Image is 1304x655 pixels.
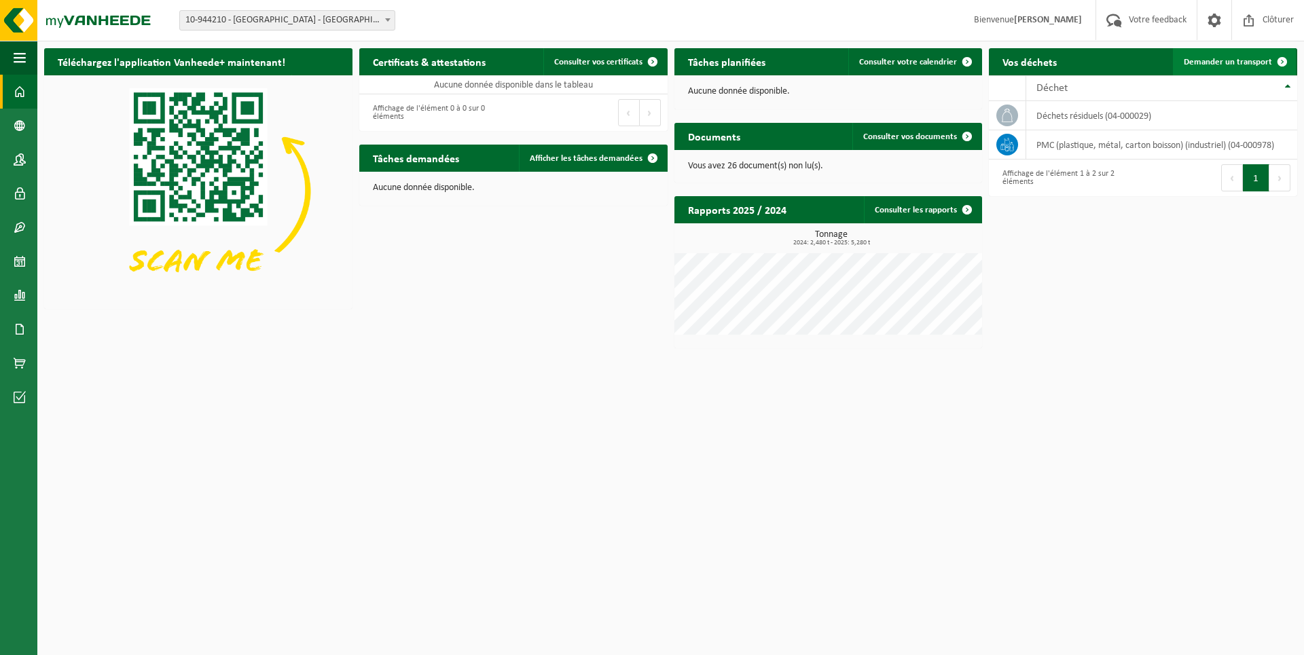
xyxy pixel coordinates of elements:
span: Consulter votre calendrier [859,58,957,67]
h3: Tonnage [681,230,983,246]
h2: Tâches demandées [359,145,473,171]
button: Previous [1221,164,1243,191]
a: Consulter les rapports [864,196,981,223]
button: Previous [618,99,640,126]
span: 10-944210 - SANKT NIKOLAUS HOSPITAL - EUPEN [179,10,395,31]
h2: Téléchargez l'application Vanheede+ maintenant! [44,48,299,75]
a: Afficher les tâches demandées [519,145,666,172]
p: Aucune donnée disponible. [688,87,969,96]
span: Consulter vos documents [863,132,957,141]
h2: Tâches planifiées [674,48,779,75]
td: PMC (plastique, métal, carton boisson) (industriel) (04-000978) [1026,130,1297,160]
span: Consulter vos certificats [554,58,642,67]
td: Aucune donnée disponible dans le tableau [359,75,668,94]
button: Next [640,99,661,126]
a: Consulter votre calendrier [848,48,981,75]
strong: [PERSON_NAME] [1014,15,1082,25]
button: Next [1269,164,1290,191]
td: déchets résiduels (04-000029) [1026,101,1297,130]
span: 2024: 2,480 t - 2025: 5,280 t [681,240,983,246]
a: Consulter vos documents [852,123,981,150]
a: Consulter vos certificats [543,48,666,75]
p: Aucune donnée disponible. [373,183,654,193]
h2: Vos déchets [989,48,1070,75]
div: Affichage de l'élément 1 à 2 sur 2 éléments [996,163,1136,193]
h2: Certificats & attestations [359,48,499,75]
img: Download de VHEPlus App [44,75,352,306]
div: Affichage de l'élément 0 à 0 sur 0 éléments [366,98,507,128]
button: 1 [1243,164,1269,191]
span: 10-944210 - SANKT NIKOLAUS HOSPITAL - EUPEN [180,11,395,30]
span: Demander un transport [1184,58,1272,67]
span: Déchet [1036,83,1068,94]
p: Vous avez 26 document(s) non lu(s). [688,162,969,171]
h2: Documents [674,123,754,149]
a: Demander un transport [1173,48,1296,75]
span: Afficher les tâches demandées [530,154,642,163]
h2: Rapports 2025 / 2024 [674,196,800,223]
